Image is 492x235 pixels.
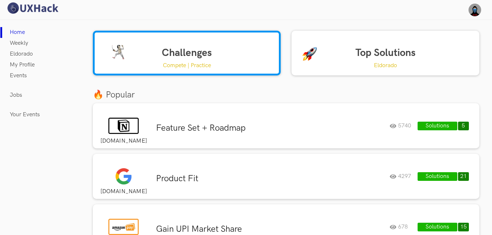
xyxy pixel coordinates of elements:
a: Your Events [10,109,40,120]
div: 5740 [390,122,417,130]
img: UXHack logo [5,2,60,14]
img: Amazon_Pay_logo_0709211000 [108,219,139,235]
img: rocket [302,47,317,61]
img: sword [111,45,125,59]
a: Eldorado [10,49,33,60]
a: [DOMAIN_NAME]Product Fit4297Solutions21 [93,154,479,204]
button: 21 [458,172,469,181]
button: 15 [458,223,469,231]
a: Home [10,27,25,38]
label: [DOMAIN_NAME] [96,138,151,145]
a: Jobs [10,90,22,101]
img: Google_logo_0208241137 [116,168,131,184]
label: [DOMAIN_NAME] [96,188,151,195]
a: Weekly [10,38,28,49]
h3: Product Fit [156,173,384,184]
button: Solutions [418,172,457,181]
div: 🔥 Popular [87,88,485,101]
h3: Gain UPI Market Share [156,224,384,235]
img: Your profile pic [469,4,481,16]
div: 4297 [390,172,417,181]
p: Eldorado [374,61,397,70]
a: Events [10,70,27,81]
a: [DOMAIN_NAME]Feature Set + Roadmap5740Solutions5 [93,103,479,154]
button: Solutions [418,122,457,130]
a: Top Solutions [292,31,479,75]
button: Solutions [418,223,457,231]
p: Compete | Practice [163,61,211,70]
div: 678 [390,223,417,231]
a: Challenges [93,31,281,75]
button: 5 [458,122,469,130]
img: Notion_logo_0709210959 [108,118,139,134]
a: My Profile [10,60,35,70]
h3: Feature Set + Roadmap [156,123,384,134]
